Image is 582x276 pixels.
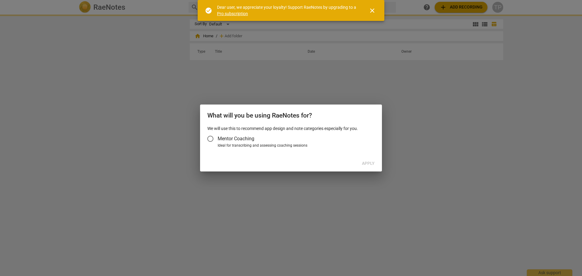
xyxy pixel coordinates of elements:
div: Ideal for transcribing and assessing coaching sessions [218,143,373,148]
a: Pro subscription [217,11,248,16]
span: Mentor Coaching [218,135,254,142]
span: check_circle [205,7,212,14]
h2: What will you be using RaeNotes for? [207,112,375,119]
div: Dear user, we appreciate your loyalty! Support RaeNotes by upgrading to a [217,4,358,17]
p: We will use this to recommend app design and note categories especially for you. [207,125,375,132]
button: Close [365,3,380,18]
span: close [369,7,376,14]
div: Account type [207,131,375,148]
